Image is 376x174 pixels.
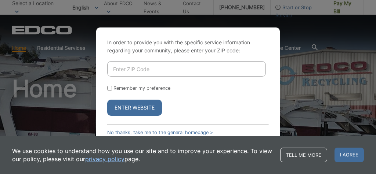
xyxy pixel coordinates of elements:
button: Enter Website [107,100,162,116]
input: Enter ZIP Code [107,61,266,77]
a: No thanks, take me to the general homepage > [107,130,213,135]
p: In order to provide you with the specific service information regarding your community, please en... [107,38,269,55]
a: Tell me more [280,148,327,162]
label: Remember my preference [113,85,170,91]
span: I agree [335,148,364,162]
a: privacy policy [85,155,124,163]
p: We use cookies to understand how you use our site and to improve your experience. To view our pol... [12,147,273,163]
